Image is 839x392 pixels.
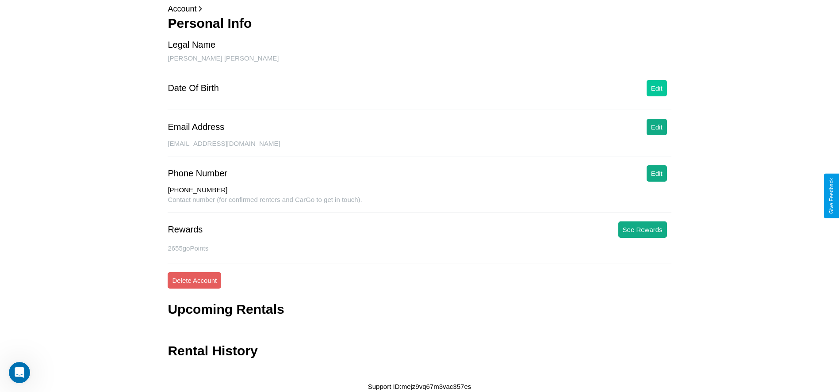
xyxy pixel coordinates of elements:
[168,83,219,93] div: Date Of Birth
[168,302,284,317] h3: Upcoming Rentals
[168,2,671,16] p: Account
[647,80,667,96] button: Edit
[168,196,671,213] div: Contact number (for confirmed renters and CarGo to get in touch).
[168,242,671,254] p: 2655 goPoints
[828,178,835,214] div: Give Feedback
[168,54,671,71] div: [PERSON_NAME] [PERSON_NAME]
[168,343,257,358] h3: Rental History
[9,362,30,383] iframe: Intercom live chat
[647,119,667,135] button: Edit
[168,186,671,196] div: [PHONE_NUMBER]
[168,16,671,31] h3: Personal Info
[618,221,667,238] button: See Rewards
[168,272,221,289] button: Delete Account
[168,140,671,156] div: [EMAIL_ADDRESS][DOMAIN_NAME]
[168,40,215,50] div: Legal Name
[168,225,203,235] div: Rewards
[647,165,667,182] button: Edit
[168,122,224,132] div: Email Address
[168,168,227,179] div: Phone Number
